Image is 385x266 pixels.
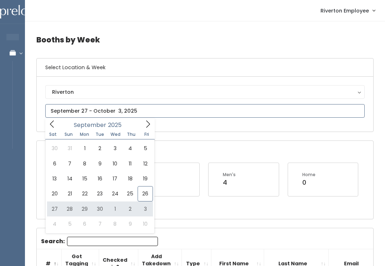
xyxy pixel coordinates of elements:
span: September 20, 2025 [47,186,62,201]
span: September 11, 2025 [123,156,138,171]
span: September 16, 2025 [92,171,107,186]
span: Tue [92,132,108,137]
span: September 3, 2025 [108,141,123,156]
label: Search: [41,237,158,246]
span: Sat [45,132,61,137]
span: October 2, 2025 [123,201,138,216]
span: September [74,122,106,128]
span: September 4, 2025 [123,141,138,156]
div: Home [302,172,315,178]
span: September 8, 2025 [77,156,92,171]
span: October 4, 2025 [47,216,62,231]
span: September 13, 2025 [47,171,62,186]
span: September 19, 2025 [138,171,153,186]
span: September 7, 2025 [62,156,77,171]
span: September 25, 2025 [123,186,138,201]
span: September 27, 2025 [47,201,62,216]
span: September 10, 2025 [108,156,123,171]
span: September 18, 2025 [123,171,138,186]
span: October 5, 2025 [62,216,77,231]
h6: Select Location & Week [37,58,373,77]
span: September 9, 2025 [92,156,107,171]
span: August 31, 2025 [62,141,77,156]
span: September 21, 2025 [62,186,77,201]
span: Mon [77,132,92,137]
span: October 6, 2025 [77,216,92,231]
span: October 10, 2025 [138,216,153,231]
span: Fri [139,132,155,137]
div: 4 [223,178,236,187]
button: Riverton [45,85,365,99]
span: September 23, 2025 [92,186,107,201]
span: September 22, 2025 [77,186,92,201]
h4: Booths by Week [36,30,374,50]
input: Year [106,121,128,129]
span: Riverton Employee [320,7,369,15]
input: Search: [67,237,158,246]
span: Wed [108,132,123,137]
span: September 6, 2025 [47,156,62,171]
span: September 28, 2025 [62,201,77,216]
span: October 8, 2025 [108,216,123,231]
div: 0 [302,178,315,187]
a: Riverton Employee [313,3,382,18]
span: Thu [123,132,139,137]
div: Men's [223,172,236,178]
span: September 30, 2025 [92,201,107,216]
span: September 26, 2025 [138,186,153,201]
span: September 17, 2025 [108,171,123,186]
span: Sun [61,132,77,137]
span: September 12, 2025 [138,156,153,171]
span: September 1, 2025 [77,141,92,156]
span: October 7, 2025 [92,216,107,231]
span: October 3, 2025 [138,201,153,216]
span: September 14, 2025 [62,171,77,186]
span: September 24, 2025 [108,186,123,201]
span: October 9, 2025 [123,216,138,231]
span: August 30, 2025 [47,141,62,156]
input: September 27 - October 3, 2025 [45,104,365,118]
span: September 29, 2025 [77,201,92,216]
span: September 5, 2025 [138,141,153,156]
div: Riverton [52,88,358,96]
span: September 2, 2025 [92,141,107,156]
span: October 1, 2025 [108,201,123,216]
span: September 15, 2025 [77,171,92,186]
